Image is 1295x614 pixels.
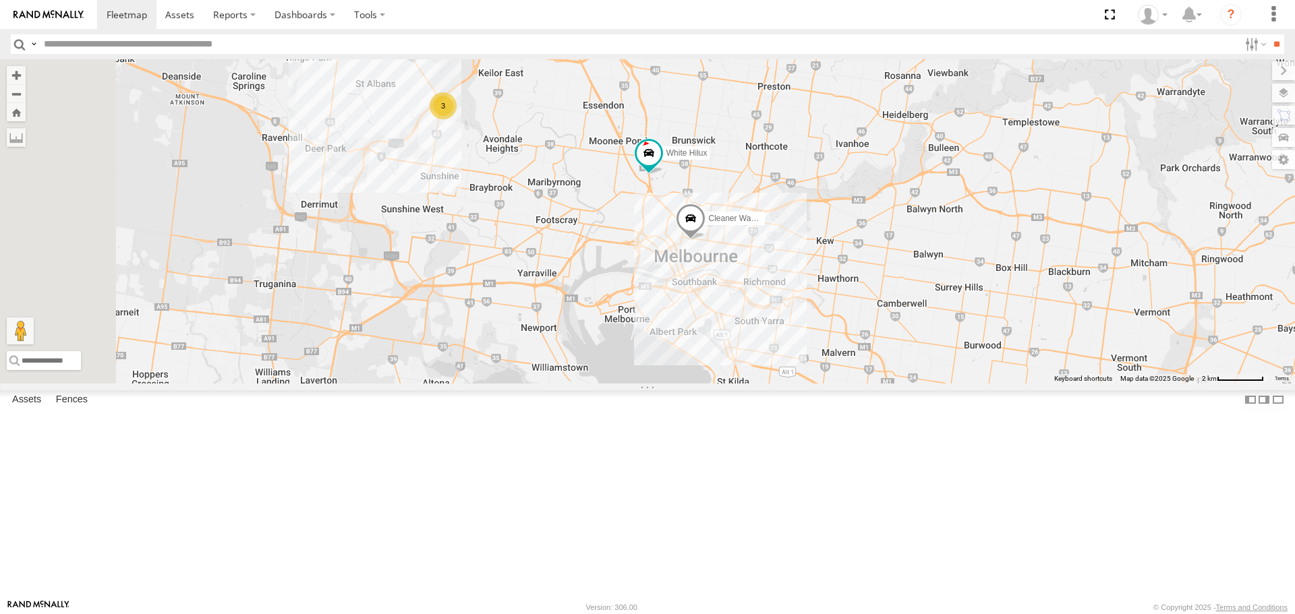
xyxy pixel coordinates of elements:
[666,148,708,158] span: White Hilux
[7,84,26,103] button: Zoom out
[1153,603,1288,611] div: © Copyright 2025 -
[1054,374,1112,383] button: Keyboard shortcuts
[1257,390,1271,410] label: Dock Summary Table to the Right
[708,214,776,223] span: Cleaner Wagon #1
[586,603,637,611] div: Version: 306.00
[1198,374,1268,383] button: Map Scale: 2 km per 66 pixels
[7,601,69,614] a: Visit our Website
[28,34,39,54] label: Search Query
[49,391,94,410] label: Fences
[13,10,84,20] img: rand-logo.svg
[7,66,26,84] button: Zoom in
[1133,5,1172,25] div: John Vu
[1202,375,1217,382] span: 2 km
[1120,375,1194,382] span: Map data ©2025 Google
[7,128,26,147] label: Measure
[7,317,34,344] button: Drag Pegman onto the map to open Street View
[1240,34,1269,54] label: Search Filter Options
[1244,390,1257,410] label: Dock Summary Table to the Left
[430,92,457,119] div: 3
[1272,150,1295,169] label: Map Settings
[7,103,26,121] button: Zoom Home
[1220,4,1242,26] i: ?
[1275,375,1289,381] a: Terms (opens in new tab)
[1216,603,1288,611] a: Terms and Conditions
[1271,390,1285,410] label: Hide Summary Table
[5,391,48,410] label: Assets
